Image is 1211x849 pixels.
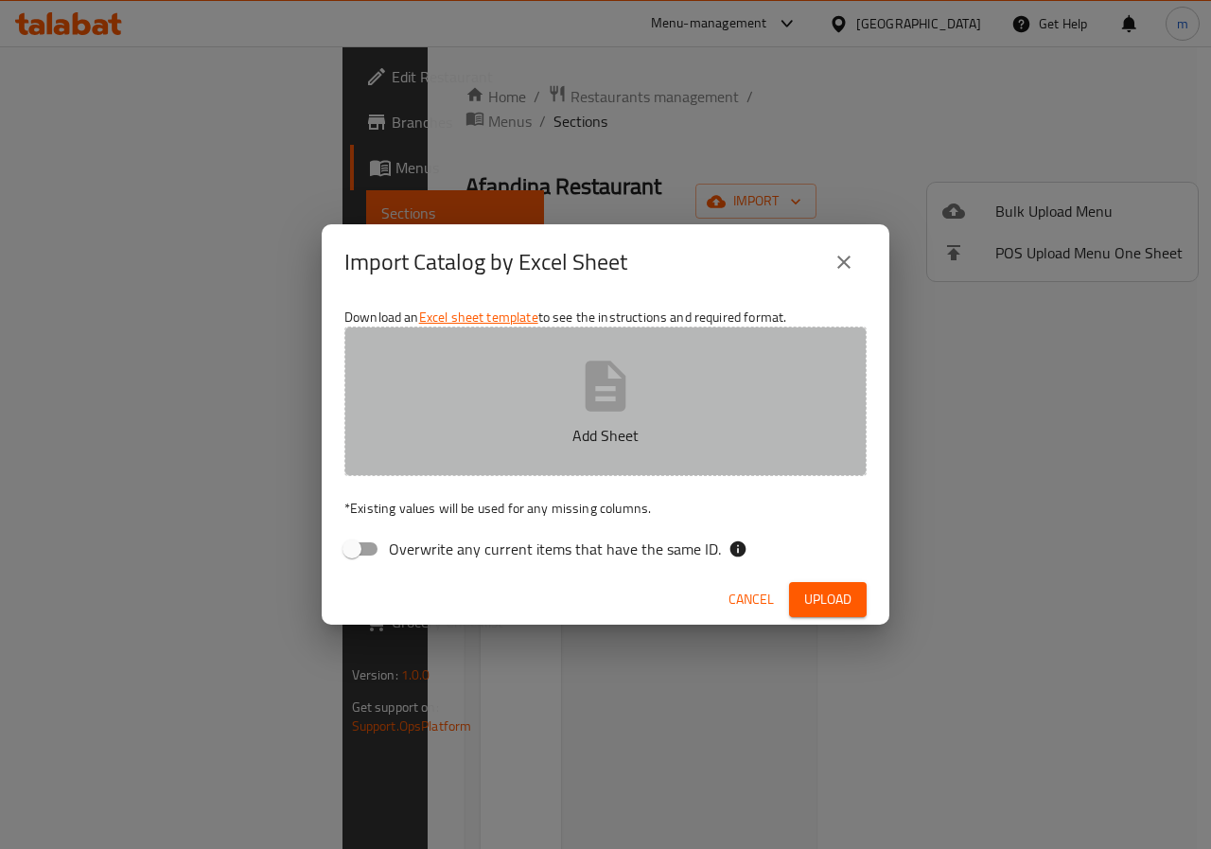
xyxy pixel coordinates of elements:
[728,539,747,558] svg: If the overwrite option isn't selected, then the items that match an existing ID will be ignored ...
[721,582,781,617] button: Cancel
[389,538,721,560] span: Overwrite any current items that have the same ID.
[344,247,627,277] h2: Import Catalog by Excel Sheet
[374,424,837,447] p: Add Sheet
[322,300,889,575] div: Download an to see the instructions and required format.
[789,582,867,617] button: Upload
[821,239,867,285] button: close
[344,327,867,476] button: Add Sheet
[804,588,851,611] span: Upload
[728,588,774,611] span: Cancel
[344,499,867,518] p: Existing values will be used for any missing columns.
[419,305,538,329] a: Excel sheet template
